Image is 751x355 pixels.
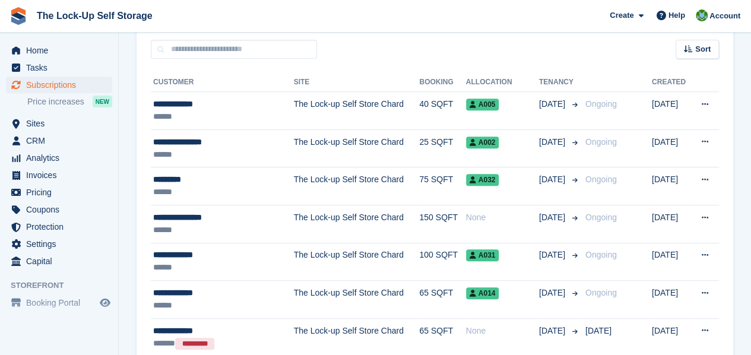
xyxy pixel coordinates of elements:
[419,205,465,243] td: 150 SQFT
[652,73,690,92] th: Created
[98,296,112,310] a: Preview store
[709,10,740,22] span: Account
[466,137,499,148] span: A002
[151,73,294,92] th: Customer
[585,99,617,109] span: Ongoing
[26,167,97,183] span: Invoices
[26,294,97,311] span: Booking Portal
[26,218,97,235] span: Protection
[294,243,420,281] td: The Lock-up Self Store Chard
[585,326,611,335] span: [DATE]
[466,99,499,110] span: A005
[11,280,118,291] span: Storefront
[6,294,112,311] a: menu
[419,167,465,205] td: 75 SQFT
[294,129,420,167] td: The Lock-up Self Store Chard
[6,253,112,270] a: menu
[419,243,465,281] td: 100 SQFT
[696,9,708,21] img: Andrew Beer
[652,243,690,281] td: [DATE]
[6,59,112,76] a: menu
[6,236,112,252] a: menu
[585,288,617,297] span: Ongoing
[652,92,690,130] td: [DATE]
[466,211,539,224] div: None
[294,281,420,319] td: The Lock-up Self Store Chard
[294,167,420,205] td: The Lock-up Self Store Chard
[294,92,420,130] td: The Lock-up Self Store Chard
[26,236,97,252] span: Settings
[27,95,112,108] a: Price increases NEW
[6,77,112,93] a: menu
[93,96,112,107] div: NEW
[668,9,685,21] span: Help
[26,201,97,218] span: Coupons
[652,167,690,205] td: [DATE]
[9,7,27,25] img: stora-icon-8386f47178a22dfd0bd8f6a31ec36ba5ce8667c1dd55bd0f319d3a0aa187defe.svg
[26,253,97,270] span: Capital
[610,9,633,21] span: Create
[466,249,499,261] span: A031
[539,287,568,299] span: [DATE]
[539,73,581,92] th: Tenancy
[294,205,420,243] td: The Lock-up Self Store Chard
[6,132,112,149] a: menu
[539,325,568,337] span: [DATE]
[585,175,617,184] span: Ongoing
[6,115,112,132] a: menu
[466,325,539,337] div: None
[585,213,617,222] span: Ongoing
[27,96,84,107] span: Price increases
[539,249,568,261] span: [DATE]
[585,137,617,147] span: Ongoing
[26,115,97,132] span: Sites
[6,42,112,59] a: menu
[419,281,465,319] td: 65 SQFT
[26,59,97,76] span: Tasks
[26,77,97,93] span: Subscriptions
[6,184,112,201] a: menu
[26,42,97,59] span: Home
[26,184,97,201] span: Pricing
[466,287,499,299] span: A014
[539,98,568,110] span: [DATE]
[26,150,97,166] span: Analytics
[419,129,465,167] td: 25 SQFT
[419,73,465,92] th: Booking
[652,281,690,319] td: [DATE]
[294,73,420,92] th: Site
[466,73,539,92] th: Allocation
[6,167,112,183] a: menu
[6,218,112,235] a: menu
[539,173,568,186] span: [DATE]
[466,174,499,186] span: A032
[539,136,568,148] span: [DATE]
[585,250,617,259] span: Ongoing
[652,129,690,167] td: [DATE]
[32,6,157,26] a: The Lock-Up Self Storage
[6,201,112,218] a: menu
[6,150,112,166] a: menu
[652,205,690,243] td: [DATE]
[539,211,568,224] span: [DATE]
[26,132,97,149] span: CRM
[695,43,711,55] span: Sort
[419,92,465,130] td: 40 SQFT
